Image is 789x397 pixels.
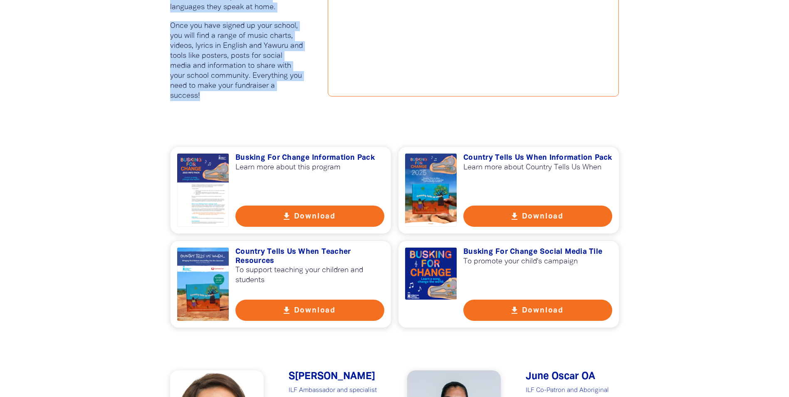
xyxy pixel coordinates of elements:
[510,305,519,315] i: get_app
[463,206,612,227] button: get_app Download
[235,154,384,163] h3: Busking For Change Information Pack
[526,372,595,381] span: June Oscar OA
[463,154,612,163] h3: Country Tells Us When Information Pack
[463,248,612,257] h3: Busking For Change Social Media Tile
[235,248,384,265] h3: Country Tells Us When Teacher Resources
[510,211,519,221] i: get_app
[170,21,303,101] p: Once you have signed up your school, you will find a range of music charts, videos, lyrics in Eng...
[463,300,612,321] button: get_app Download
[282,211,292,221] i: get_app
[235,206,384,227] button: get_app Download
[282,305,292,315] i: get_app
[289,372,375,381] span: S﻿[PERSON_NAME]
[235,300,384,321] button: get_app Download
